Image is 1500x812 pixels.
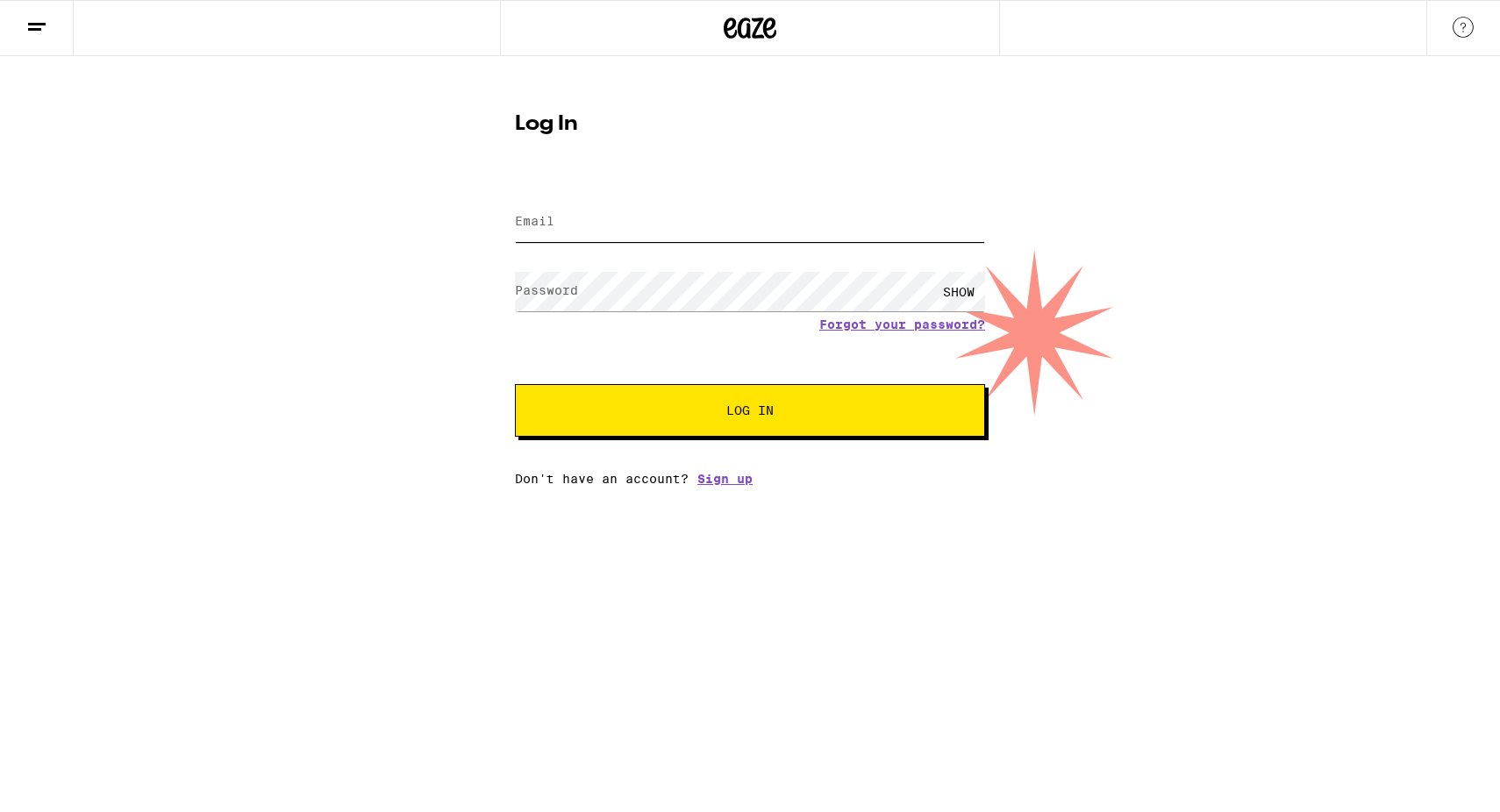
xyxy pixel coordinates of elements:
[932,272,985,311] div: SHOW
[515,472,985,486] div: Don't have an account?
[726,404,774,417] span: Log In
[515,203,985,242] input: Email
[515,114,985,135] h1: Log In
[697,472,753,486] a: Sign up
[515,384,985,437] button: Log In
[515,214,554,228] label: Email
[819,317,985,331] a: Forgot your password?
[515,283,578,297] label: Password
